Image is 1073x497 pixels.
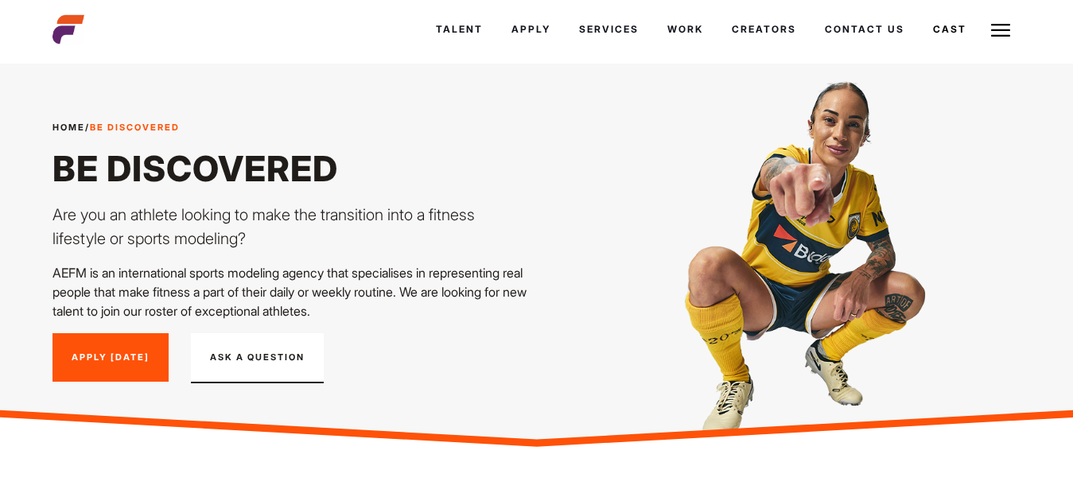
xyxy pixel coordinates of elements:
[52,14,84,45] img: cropped-aefm-brand-fav-22-square.png
[653,8,717,51] a: Work
[52,263,527,320] p: AEFM is an international sports modeling agency that specialises in representing real people that...
[52,203,527,250] p: Are you an athlete looking to make the transition into a fitness lifestyle or sports modeling?
[565,8,653,51] a: Services
[52,121,180,134] span: /
[497,8,565,51] a: Apply
[90,122,180,133] strong: Be Discovered
[52,147,527,190] h1: Be Discovered
[717,8,811,51] a: Creators
[811,8,919,51] a: Contact Us
[191,333,324,384] button: Ask A Question
[52,122,85,133] a: Home
[422,8,497,51] a: Talent
[52,333,169,382] a: Apply [DATE]
[991,21,1010,40] img: Burger icon
[919,8,981,51] a: Cast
